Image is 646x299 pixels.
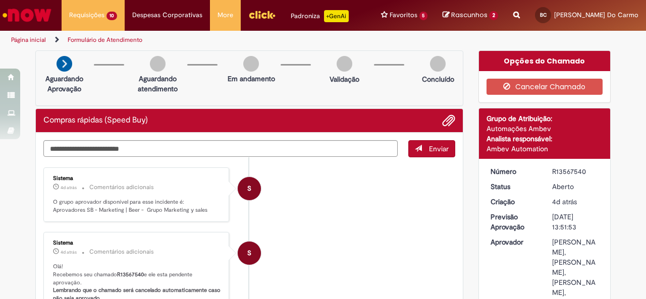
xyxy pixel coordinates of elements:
[40,74,89,94] p: Aguardando Aprovação
[540,12,547,18] span: BC
[552,182,599,192] div: Aberto
[1,5,53,25] img: ServiceNow
[487,144,603,154] div: Ambev Automation
[247,241,251,265] span: S
[442,114,455,127] button: Adicionar anexos
[53,198,221,214] p: O grupo aprovador disponível para esse incidente é: Aprovadores SB - Marketing | Beer - Grupo Mar...
[489,11,498,20] span: 2
[552,212,599,232] div: [DATE] 13:51:53
[487,124,603,134] div: Automações Ambev
[390,10,417,20] span: Favoritos
[487,134,603,144] div: Analista responsável:
[8,31,423,49] ul: Trilhas de página
[53,175,221,182] div: Sistema
[483,197,545,207] dt: Criação
[238,177,261,200] div: System
[43,140,398,157] textarea: Digite sua mensagem aqui...
[218,10,233,20] span: More
[483,212,545,232] dt: Previsão Aprovação
[61,185,77,191] time: 25/09/2025 15:52:08
[429,144,449,153] span: Enviar
[248,7,276,22] img: click_logo_yellow_360x200.png
[430,56,446,72] img: img-circle-grey.png
[422,74,454,84] p: Concluído
[451,10,488,20] span: Rascunhos
[57,56,72,72] img: arrow-next.png
[117,271,144,278] b: R13567540
[150,56,166,72] img: img-circle-grey.png
[133,74,182,94] p: Aguardando atendimento
[43,116,148,125] h2: Compras rápidas (Speed Buy) Histórico de tíquete
[243,56,259,72] img: img-circle-grey.png
[61,185,77,191] span: 4d atrás
[69,10,104,20] span: Requisições
[554,11,638,19] span: [PERSON_NAME] Do Carmo
[247,176,251,201] span: S
[330,74,359,84] p: Validação
[132,10,202,20] span: Despesas Corporativas
[89,183,154,192] small: Comentários adicionais
[552,197,577,206] time: 25/09/2025 15:51:53
[337,56,352,72] img: img-circle-grey.png
[61,249,77,255] time: 25/09/2025 15:52:05
[238,242,261,265] div: System
[61,249,77,255] span: 4d atrás
[89,248,154,256] small: Comentários adicionais
[487,79,603,95] button: Cancelar Chamado
[443,11,498,20] a: Rascunhos
[11,36,46,44] a: Página inicial
[228,74,275,84] p: Em andamento
[483,182,545,192] dt: Status
[408,140,455,157] button: Enviar
[552,166,599,176] div: R13567540
[419,12,428,20] span: 5
[324,10,349,22] p: +GenAi
[106,12,117,20] span: 10
[552,197,577,206] span: 4d atrás
[483,237,545,247] dt: Aprovador
[53,240,221,246] div: Sistema
[483,166,545,176] dt: Número
[479,51,611,71] div: Opções do Chamado
[291,10,349,22] div: Padroniza
[68,36,142,44] a: Formulário de Atendimento
[552,197,599,207] div: 25/09/2025 15:51:53
[487,113,603,124] div: Grupo de Atribuição:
